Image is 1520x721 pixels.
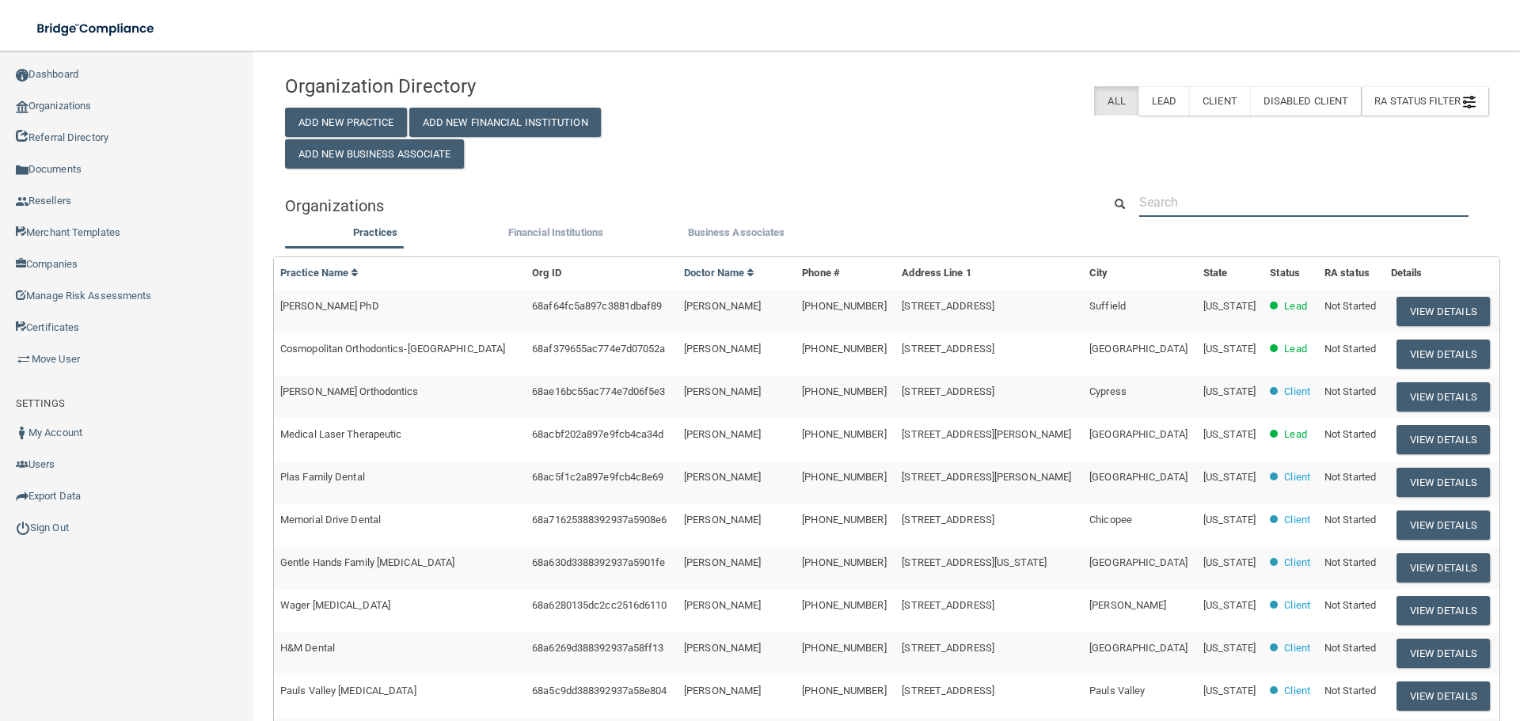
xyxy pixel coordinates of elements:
[16,351,32,367] img: briefcase.64adab9b.png
[1089,343,1187,355] span: [GEOGRAPHIC_DATA]
[24,13,169,45] img: bridge_compliance_login_screen.278c3ca4.svg
[1396,553,1490,582] button: View Details
[1374,95,1476,107] span: RA Status Filter
[1203,685,1256,696] span: [US_STATE]
[684,599,761,611] span: [PERSON_NAME]
[1089,642,1187,654] span: [GEOGRAPHIC_DATA]
[1463,96,1476,108] img: icon-filter@2x.21656d0b.png
[1263,257,1318,290] th: Status
[802,599,886,611] span: [PHONE_NUMBER]
[1396,297,1490,326] button: View Details
[802,642,886,654] span: [PHONE_NUMBER]
[1324,385,1376,397] span: Not Started
[1284,468,1310,487] p: Client
[802,343,886,355] span: [PHONE_NUMBER]
[16,195,28,208] img: ic_reseller.de258add.png
[684,642,761,654] span: [PERSON_NAME]
[280,685,416,696] span: Pauls Valley [MEDICAL_DATA]
[508,226,603,238] span: Financial Institutions
[1083,257,1197,290] th: City
[902,471,1071,483] span: [STREET_ADDRESS][PERSON_NAME]
[1203,556,1256,568] span: [US_STATE]
[1203,599,1256,611] span: [US_STATE]
[1284,596,1310,615] p: Client
[1284,382,1310,401] p: Client
[802,514,886,526] span: [PHONE_NUMBER]
[16,427,28,439] img: ic_user_dark.df1a06c3.png
[1203,514,1256,526] span: [US_STATE]
[1139,188,1469,217] input: Search
[902,642,994,654] span: [STREET_ADDRESS]
[1138,86,1189,116] label: Lead
[285,223,465,246] li: Practices
[684,556,761,568] span: [PERSON_NAME]
[1197,257,1263,290] th: State
[1246,609,1501,672] iframe: Drift Widget Chat Controller
[1324,514,1376,526] span: Not Started
[1396,425,1490,454] button: View Details
[1189,86,1250,116] label: Client
[646,223,826,246] li: Business Associate
[1089,471,1187,483] span: [GEOGRAPHIC_DATA]
[532,514,667,526] span: 68a71625388392937a5908e6
[684,267,755,279] a: Doctor Name
[16,521,30,535] img: ic_power_dark.7ecde6b1.png
[532,300,662,312] span: 68af64fc5a897c3881dbaf89
[532,685,667,696] span: 68a5c9dd388392937a58e804
[1284,425,1306,444] p: Lead
[902,599,994,611] span: [STREET_ADDRESS]
[16,490,28,503] img: icon-export.b9366987.png
[1203,385,1256,397] span: [US_STATE]
[1284,297,1306,316] p: Lead
[1324,300,1376,312] span: Not Started
[902,514,994,526] span: [STREET_ADDRESS]
[895,257,1083,290] th: Address Line 1
[353,226,397,238] span: Practices
[684,385,761,397] span: [PERSON_NAME]
[280,642,335,654] span: H&M Dental
[684,514,761,526] span: [PERSON_NAME]
[280,599,390,611] span: Wager [MEDICAL_DATA]
[654,223,819,242] label: Business Associates
[532,343,665,355] span: 68af379655ac774e7d07052a
[1203,300,1256,312] span: [US_STATE]
[473,223,638,242] label: Financial Institutions
[1089,514,1132,526] span: Chicopee
[684,428,761,440] span: [PERSON_NAME]
[902,685,994,696] span: [STREET_ADDRESS]
[293,223,458,242] label: Practices
[532,471,663,483] span: 68ac5f1c2a897e9fcb4c8e69
[280,343,505,355] span: Cosmopolitan Orthodontics-[GEOGRAPHIC_DATA]
[1203,642,1256,654] span: [US_STATE]
[1203,428,1256,440] span: [US_STATE]
[532,599,667,611] span: 68a6280135dc2cc2516d6110
[1324,343,1376,355] span: Not Started
[684,300,761,312] span: [PERSON_NAME]
[802,385,886,397] span: [PHONE_NUMBER]
[1324,599,1376,611] span: Not Started
[532,556,665,568] span: 68a630d3388392937a5901fe
[902,556,1047,568] span: [STREET_ADDRESS][US_STATE]
[802,300,886,312] span: [PHONE_NUMBER]
[280,300,379,312] span: [PERSON_NAME] PhD
[409,108,601,137] button: Add New Financial Institution
[280,267,359,279] a: Practice Name
[16,394,65,413] label: SETTINGS
[902,428,1071,440] span: [STREET_ADDRESS][PERSON_NAME]
[802,556,886,568] span: [PHONE_NUMBER]
[1324,556,1376,568] span: Not Started
[1396,340,1490,369] button: View Details
[1396,382,1490,412] button: View Details
[285,139,464,169] button: Add New Business Associate
[684,343,761,355] span: [PERSON_NAME]
[902,343,994,355] span: [STREET_ADDRESS]
[465,223,646,246] li: Financial Institutions
[1089,428,1187,440] span: [GEOGRAPHIC_DATA]
[1318,257,1385,290] th: RA status
[1089,556,1187,568] span: [GEOGRAPHIC_DATA]
[285,197,1079,214] h5: Organizations
[1385,257,1499,290] th: Details
[532,385,665,397] span: 68ae16bc55ac774e7d06f5e3
[532,428,663,440] span: 68acbf202a897e9fcb4ca34d
[526,257,678,290] th: Org ID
